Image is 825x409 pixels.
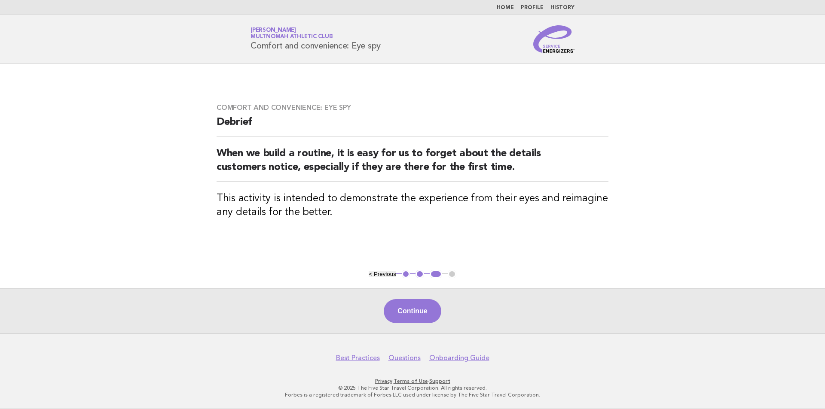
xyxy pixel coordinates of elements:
[429,354,489,362] a: Onboarding Guide
[429,378,450,384] a: Support
[150,385,675,391] p: © 2025 The Five Star Travel Corporation. All rights reserved.
[217,192,608,219] h3: This activity is intended to demonstrate the experience from their eyes and reimagine any details...
[251,28,381,50] h1: Comfort and convenience: Eye spy
[150,378,675,385] p: · ·
[533,25,574,53] img: Service Energizers
[375,378,392,384] a: Privacy
[336,354,380,362] a: Best Practices
[416,270,424,279] button: 2
[388,354,421,362] a: Questions
[150,391,675,398] p: Forbes is a registered trademark of Forbes LLC used under license by The Five Star Travel Corpora...
[217,103,608,112] h3: Comfort and convenience: Eye spy
[521,5,544,10] a: Profile
[369,271,396,277] button: < Previous
[402,270,410,279] button: 1
[217,147,608,182] h2: When we build a routine, it is easy for us to forget about the details customers notice, especial...
[550,5,574,10] a: History
[394,378,428,384] a: Terms of Use
[251,34,333,40] span: Multnomah Athletic Club
[430,270,442,279] button: 3
[497,5,514,10] a: Home
[251,27,333,39] a: [PERSON_NAME]Multnomah Athletic Club
[217,115,608,136] h2: Debrief
[384,299,441,323] button: Continue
